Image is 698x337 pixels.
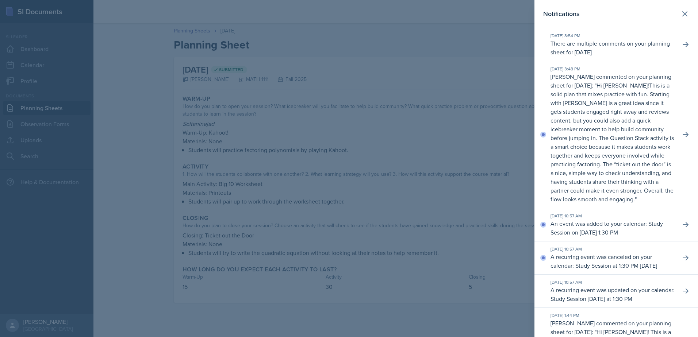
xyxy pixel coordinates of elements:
p: There are multiple comments on your planning sheet for [DATE] [551,39,675,57]
p: An event was added to your calendar: Study Session on [DATE] 1:30 PM [551,219,675,237]
div: [DATE] 3:48 PM [551,66,675,72]
p: A recurring event was updated on your calendar: Study Session [DATE] at 1:30 PM [551,286,675,303]
p: [PERSON_NAME] commented on your planning sheet for [DATE]: " " [551,72,675,204]
h2: Notifications [543,9,579,19]
div: [DATE] 10:57 AM [551,246,675,252]
div: [DATE] 1:44 PM [551,312,675,319]
div: [DATE] 10:57 AM [551,213,675,219]
p: A recurring event was canceled on your calendar: Study Session at 1:30 PM [DATE] [551,252,675,270]
div: [DATE] 10:57 AM [551,279,675,286]
p: Hi [PERSON_NAME]!This is a solid plan that mixes practice with fun. Starting with [PERSON_NAME] i... [551,81,674,203]
div: [DATE] 3:54 PM [551,32,675,39]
